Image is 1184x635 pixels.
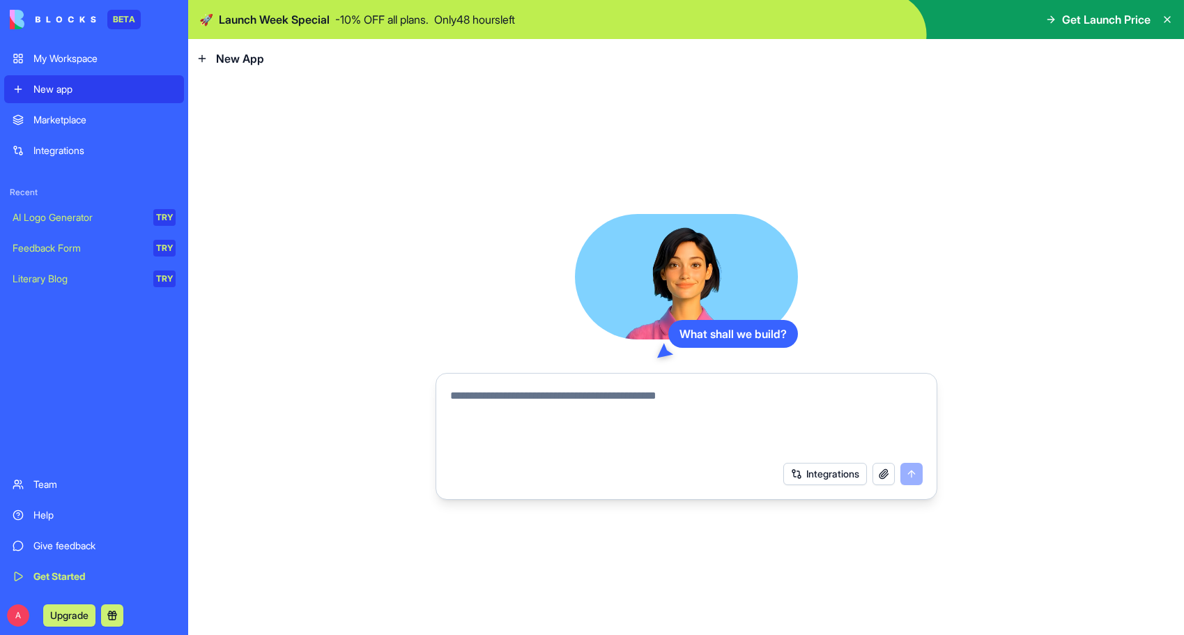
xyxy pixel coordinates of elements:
div: Integrations [33,144,176,158]
div: New app [33,82,176,96]
a: Team [4,470,184,498]
span: Get Launch Price [1062,11,1151,28]
a: Feedback FormTRY [4,234,184,262]
a: My Workspace [4,45,184,72]
div: AI Logo Generator [13,211,144,224]
a: Upgrade [43,608,95,622]
div: Marketplace [33,113,176,127]
a: AI Logo GeneratorTRY [4,204,184,231]
p: - 10 % OFF all plans. [335,11,429,28]
a: Give feedback [4,532,184,560]
a: Help [4,501,184,529]
div: BETA [107,10,141,29]
div: TRY [153,270,176,287]
span: Launch Week Special [219,11,330,28]
div: Literary Blog [13,272,144,286]
img: logo [10,10,96,29]
div: Help [33,508,176,522]
span: 🚀 [199,11,213,28]
a: New app [4,75,184,103]
span: A [7,604,29,627]
a: Marketplace [4,106,184,134]
a: Integrations [4,137,184,165]
button: Integrations [783,463,867,485]
span: New App [216,50,264,67]
p: Only 48 hours left [434,11,515,28]
div: Get Started [33,569,176,583]
button: Upgrade [43,604,95,627]
a: Literary BlogTRY [4,265,184,293]
div: Team [33,477,176,491]
a: BETA [10,10,141,29]
div: TRY [153,240,176,257]
div: Give feedback [33,539,176,553]
div: TRY [153,209,176,226]
div: My Workspace [33,52,176,66]
div: Feedback Form [13,241,144,255]
span: Recent [4,187,184,198]
a: Get Started [4,563,184,590]
div: What shall we build? [668,320,798,348]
